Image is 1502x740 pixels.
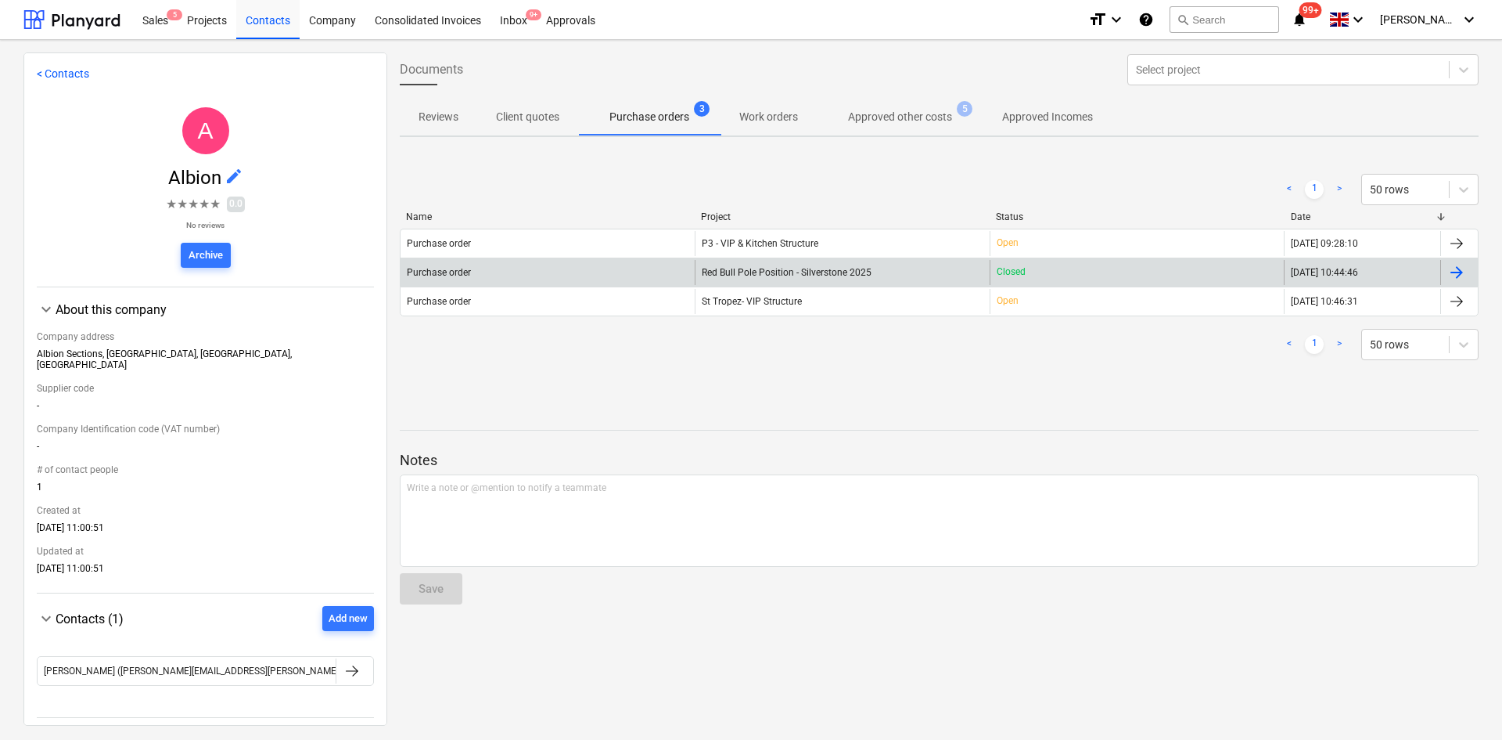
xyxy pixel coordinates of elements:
p: Purchase orders [609,109,689,125]
span: 9+ [526,9,541,20]
div: Date [1291,211,1435,222]
a: Previous page [1280,180,1299,199]
span: Albion [168,167,225,189]
i: keyboard_arrow_down [1107,10,1126,29]
span: ★ [199,195,210,214]
p: Approved Incomes [1002,109,1093,125]
iframe: Chat Widget [1424,665,1502,740]
span: P3 - VIP & Kitchen Structure [702,238,818,249]
div: [DATE] 11:00:51 [37,563,374,580]
div: # of contact people [37,458,374,482]
p: Reviews [419,109,458,125]
span: 0.0 [227,197,245,211]
div: Company Identification code (VAT number) [37,417,374,441]
div: Supplier code [37,377,374,400]
span: 5 [957,101,972,117]
div: Archive [189,247,223,265]
div: Purchase order [407,296,471,307]
span: 5 [167,9,182,20]
div: Albion Sections, [GEOGRAPHIC_DATA], [GEOGRAPHIC_DATA], [GEOGRAPHIC_DATA] [37,348,374,377]
i: notifications [1292,10,1307,29]
span: St Tropez- VIP Structure [702,296,802,307]
div: About this company [37,319,374,580]
span: Contacts (1) [56,612,124,626]
span: keyboard_arrow_down [37,300,56,319]
span: [PERSON_NAME] [1380,13,1458,26]
div: Albion [182,107,229,154]
div: [PERSON_NAME] ([PERSON_NAME][EMAIL_ADDRESS][PERSON_NAME][DOMAIN_NAME]) [44,666,413,677]
button: Add new [322,606,374,631]
div: Updated at [37,540,374,563]
div: - [37,400,374,417]
div: About this company [56,302,374,317]
div: Purchase order [407,238,471,249]
span: 99+ [1299,2,1322,18]
p: No reviews [166,220,245,230]
a: < Contacts [37,67,89,80]
a: Page 1 is your current page [1305,335,1324,354]
span: ★ [188,195,199,214]
div: [DATE] 10:44:46 [1291,267,1358,278]
div: Status [996,211,1278,222]
div: Contacts (1)Add new [37,606,374,631]
span: keyboard_arrow_down [37,609,56,628]
i: format_size [1088,10,1107,29]
div: [DATE] 10:46:31 [1291,296,1358,307]
i: keyboard_arrow_down [1460,10,1479,29]
button: Search [1170,6,1279,33]
a: Next page [1330,335,1349,354]
p: Notes [400,451,1479,470]
div: [DATE] 09:28:10 [1291,238,1358,249]
div: Purchase order [407,267,471,278]
div: About this company [37,300,374,319]
span: Documents [400,60,463,79]
div: - [37,441,374,458]
div: 1 [37,482,374,499]
span: search [1177,13,1189,26]
a: Next page [1330,180,1349,199]
div: Created at [37,499,374,522]
p: Approved other costs [848,109,952,125]
p: Client quotes [496,109,559,125]
span: ★ [177,195,188,214]
button: Archive [181,243,231,268]
a: Previous page [1280,335,1299,354]
span: Red Bull Pole Position - Silverstone 2025 [702,267,871,278]
span: ★ [210,195,221,214]
div: Contacts (1)Add new [37,631,374,705]
div: [DATE] 11:00:51 [37,522,374,540]
p: Open [997,236,1019,250]
p: Work orders [739,109,798,125]
span: 3 [694,101,710,117]
span: A [197,117,213,143]
i: Knowledge base [1138,10,1154,29]
div: Company address [37,325,374,348]
div: Project [701,211,983,222]
i: keyboard_arrow_down [1349,10,1367,29]
p: Closed [997,265,1026,279]
span: ★ [166,195,177,214]
div: Add new [329,610,368,628]
p: Open [997,294,1019,308]
a: Page 1 is your current page [1305,180,1324,199]
div: Name [406,211,688,222]
span: edit [225,167,243,186]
